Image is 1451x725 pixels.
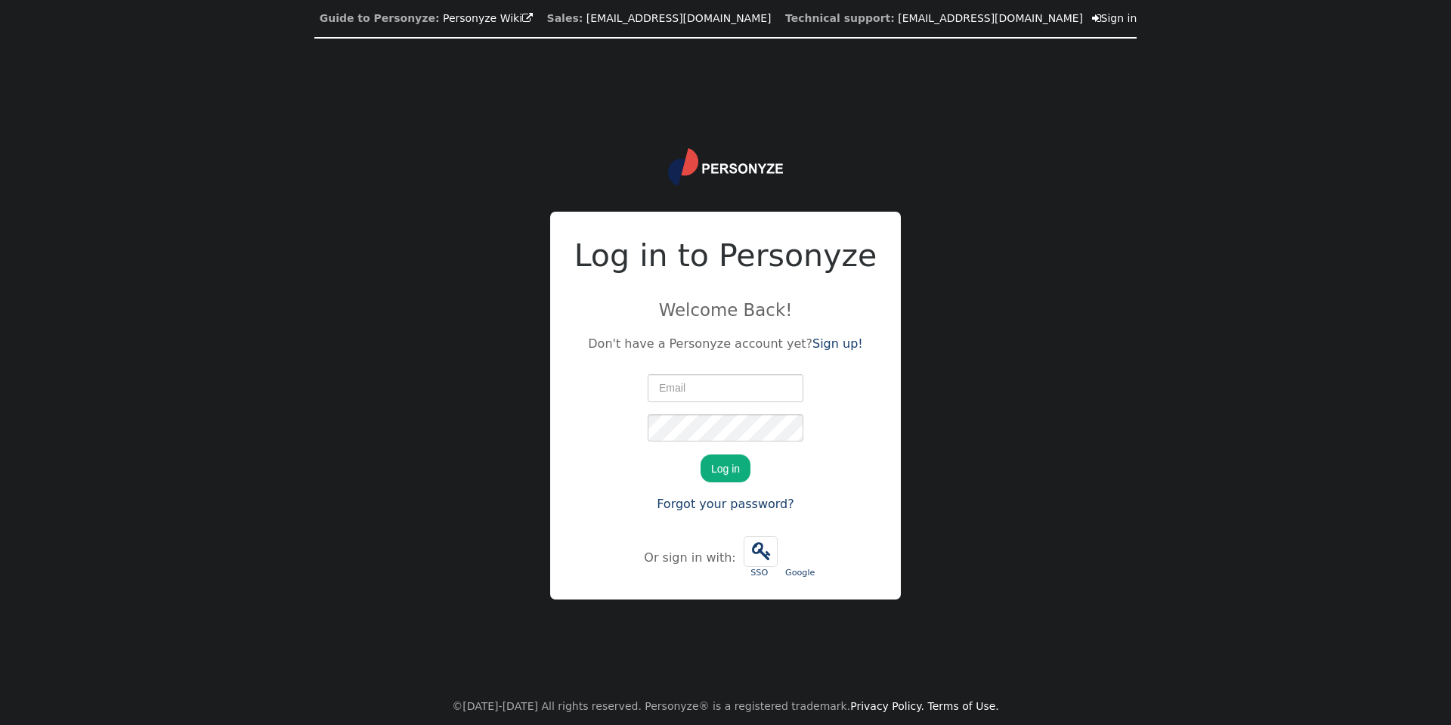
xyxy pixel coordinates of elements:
[701,454,750,482] button: Log in
[785,567,815,580] div: Google
[776,535,825,569] iframe: Button na Mag-sign in gamit ang Google
[850,700,924,712] a: Privacy Policy.
[644,549,739,567] div: Or sign in with:
[452,688,999,725] center: ©[DATE]-[DATE] All rights reserved. Personyze® is a registered trademark.
[574,297,877,323] p: Welcome Back!
[744,537,777,566] span: 
[586,12,772,24] a: [EMAIL_ADDRESS][DOMAIN_NAME]
[928,700,999,712] a: Terms of Use.
[1092,12,1137,24] a: Sign in
[574,335,877,353] p: Don't have a Personyze account yet?
[898,12,1083,24] a: [EMAIL_ADDRESS][DOMAIN_NAME]
[574,233,877,280] h2: Log in to Personyze
[522,13,533,23] span: 
[320,12,440,24] b: Guide to Personyze:
[812,336,863,351] a: Sign up!
[668,148,783,186] img: logo.svg
[657,497,794,511] a: Forgot your password?
[744,567,775,580] div: SSO
[443,12,533,24] a: Personyze Wiki
[648,374,803,401] input: Email
[1092,13,1101,23] span: 
[740,528,781,587] a:  SSO
[781,529,819,587] a: Google
[785,12,895,24] b: Technical support:
[547,12,583,24] b: Sales:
